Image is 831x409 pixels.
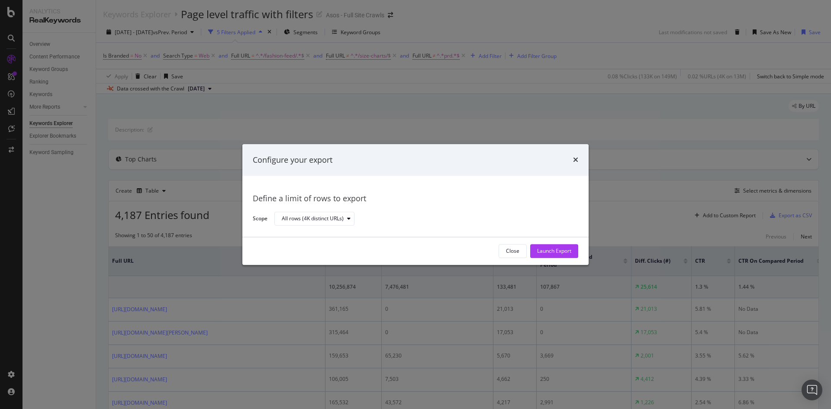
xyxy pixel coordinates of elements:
div: times [573,155,578,166]
button: Launch Export [530,244,578,258]
button: Close [499,244,527,258]
div: Configure your export [253,155,332,166]
div: Launch Export [537,248,571,255]
div: Define a limit of rows to export [253,193,578,205]
div: Close [506,248,519,255]
div: All rows (4K distinct URLs) [282,216,344,222]
div: modal [242,144,589,265]
div: Open Intercom Messenger [802,380,822,400]
label: Scope [253,215,267,224]
button: All rows (4K distinct URLs) [274,212,354,226]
